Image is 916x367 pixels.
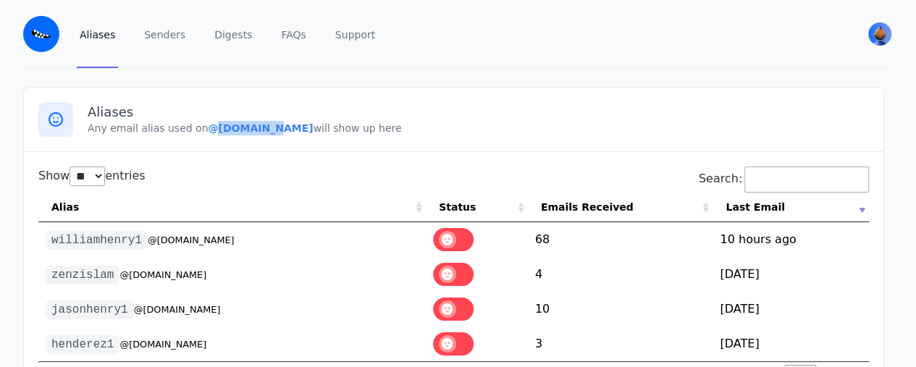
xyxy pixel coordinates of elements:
[23,16,59,52] img: Email Monster
[70,166,105,186] select: Showentries
[46,231,148,250] code: williamhenry1
[134,304,221,315] small: @[DOMAIN_NAME]
[528,193,713,222] th: Emails Received: activate to sort column ascending
[868,22,891,46] img: William's Avatar
[88,104,869,121] h3: Aliases
[699,172,869,185] label: Search:
[426,193,528,222] th: Status: activate to sort column ascending
[744,166,869,193] input: Search:
[119,339,206,350] small: @[DOMAIN_NAME]
[528,222,713,257] td: 68
[46,300,134,319] code: jasonhenry1
[528,292,713,326] td: 10
[38,193,426,222] th: Alias: activate to sort column ascending
[46,266,119,284] code: zenzislam
[713,326,869,361] td: [DATE]
[713,292,869,326] td: [DATE]
[119,269,206,280] small: @[DOMAIN_NAME]
[713,193,869,222] th: Last Email: activate to sort column ascending
[713,257,869,292] td: [DATE]
[208,122,313,134] b: @[DOMAIN_NAME]
[88,121,869,135] p: Any email alias used on will show up here
[713,222,869,257] td: 10 hours ago
[38,169,146,182] label: Show entries
[148,235,235,245] small: @[DOMAIN_NAME]
[528,257,713,292] td: 4
[867,21,893,47] button: User menu
[528,326,713,361] td: 3
[46,335,119,354] code: henderez1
